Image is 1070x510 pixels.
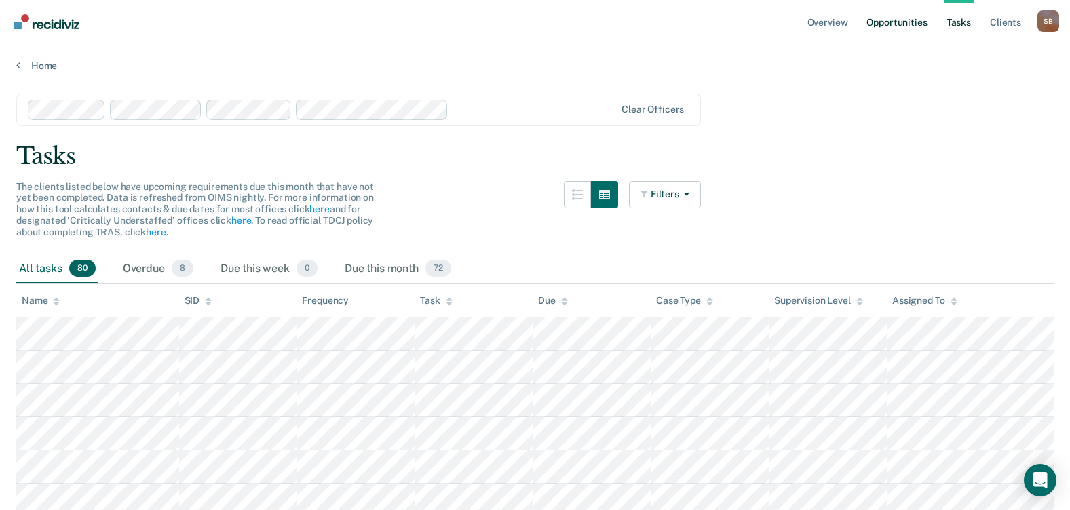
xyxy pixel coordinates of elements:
[420,295,452,307] div: Task
[231,215,251,226] a: here
[1037,10,1059,32] button: Profile dropdown button
[622,104,684,115] div: Clear officers
[120,254,196,284] div: Overdue8
[892,295,957,307] div: Assigned To
[342,254,454,284] div: Due this month72
[172,260,193,277] span: 8
[297,260,318,277] span: 0
[185,295,212,307] div: SID
[146,227,166,237] a: here
[309,203,329,214] a: here
[16,254,98,284] div: All tasks80
[218,254,320,284] div: Due this week0
[16,142,1054,170] div: Tasks
[16,60,1054,72] a: Home
[425,260,451,277] span: 72
[302,295,349,307] div: Frequency
[14,14,79,29] img: Recidiviz
[538,295,568,307] div: Due
[1037,10,1059,32] div: S B
[656,295,713,307] div: Case Type
[69,260,96,277] span: 80
[22,295,60,307] div: Name
[774,295,863,307] div: Supervision Level
[16,181,374,237] span: The clients listed below have upcoming requirements due this month that have not yet been complet...
[629,181,701,208] button: Filters
[1024,464,1056,496] div: Open Intercom Messenger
